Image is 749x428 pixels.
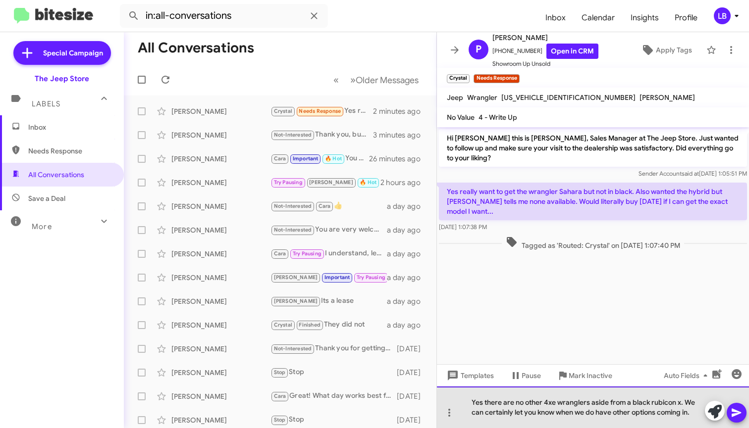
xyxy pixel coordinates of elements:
[270,367,397,378] div: Stop
[667,3,705,32] a: Profile
[714,7,731,24] div: LB
[274,203,312,209] span: Not-Interested
[333,74,339,86] span: «
[138,40,254,56] h1: All Conversations
[171,391,270,401] div: [PERSON_NAME]
[274,132,312,138] span: Not-Interested
[319,203,331,209] span: Cara
[397,344,428,354] div: [DATE]
[387,273,428,283] div: a day ago
[270,177,380,188] div: Sounds good, We will see you in a bit.
[656,41,692,59] span: Apply Tags
[28,170,84,180] span: All Conversations
[43,48,103,58] span: Special Campaign
[502,367,549,384] button: Pause
[387,225,428,235] div: a day ago
[171,320,270,330] div: [PERSON_NAME]
[270,295,387,307] div: Its a lease
[171,296,270,306] div: [PERSON_NAME]
[549,367,620,384] button: Mark Inactive
[350,74,356,86] span: »
[439,129,747,167] p: Hi [PERSON_NAME] this is [PERSON_NAME], Sales Manager at The Jeep Store. Just wanted to follow up...
[537,3,574,32] a: Inbox
[447,113,475,122] span: No Value
[479,113,517,122] span: 4 - Write Up
[28,146,112,156] span: Needs Response
[664,367,711,384] span: Auto Fields
[274,417,286,423] span: Stop
[270,200,387,212] div: 👍
[270,105,373,117] div: Yes really want to get the wrangler Sahara but not in black. Also wanted the hybrid but [PERSON_N...
[309,179,353,186] span: [PERSON_NAME]
[171,201,270,211] div: [PERSON_NAME]
[492,59,598,69] span: Showroom Up Unsold
[293,155,319,162] span: Important
[502,236,684,250] span: Tagged as 'Routed: Crystal' on [DATE] 1:07:40 PM
[35,74,89,84] div: The Jeep Store
[356,75,419,86] span: Older Messages
[640,93,695,102] span: [PERSON_NAME]
[270,414,397,426] div: Stop
[274,155,286,162] span: Cara
[274,250,286,257] span: Cara
[574,3,623,32] span: Calendar
[437,386,749,428] div: Yes there are no other 4xe wranglers aside from a black rubicon x. We can certainly let you know ...
[274,227,312,233] span: Not-Interested
[274,369,286,376] span: Stop
[639,170,747,177] span: Sender Account [DATE] 1:05:51 PM
[327,70,345,90] button: Previous
[656,367,719,384] button: Auto Fields
[270,390,397,402] div: Great! What day works best for my used car manager, [PERSON_NAME], to appraise the vehicle?
[299,108,341,114] span: Needs Response
[439,183,747,220] p: Yes really want to get the wrangler Sahara but not in black. Also wanted the hybrid but [PERSON_N...
[501,93,636,102] span: [US_VEHICLE_IDENTIFICATION_NUMBER]
[476,42,481,57] span: P
[447,74,470,83] small: Crystal
[492,32,598,44] span: [PERSON_NAME]
[522,367,541,384] span: Pause
[171,178,270,188] div: [PERSON_NAME]
[171,249,270,259] div: [PERSON_NAME]
[274,322,292,328] span: Crystal
[328,70,425,90] nav: Page navigation example
[447,93,463,102] span: Jeep
[299,322,321,328] span: Finished
[270,153,369,164] div: You are very welcome. thank you
[274,179,303,186] span: Try Pausing
[274,108,292,114] span: Crystal
[380,178,428,188] div: 2 hours ago
[28,122,112,132] span: Inbox
[171,106,270,116] div: [PERSON_NAME]
[397,368,428,378] div: [DATE]
[373,130,428,140] div: 3 minutes ago
[439,223,487,231] span: [DATE] 1:07:38 PM
[274,345,312,352] span: Not-Interested
[274,274,318,281] span: [PERSON_NAME]
[325,155,342,162] span: 🔥 Hot
[32,222,52,231] span: More
[369,154,428,164] div: 26 minutes ago
[373,106,428,116] div: 2 minutes ago
[397,415,428,425] div: [DATE]
[623,3,667,32] a: Insights
[270,224,387,236] div: You are very welcome and thank you for the response. Good Luck with the new Car!
[569,367,612,384] span: Mark Inactive
[387,201,428,211] div: a day ago
[360,179,376,186] span: 🔥 Hot
[546,44,598,59] a: Open in CRM
[171,273,270,283] div: [PERSON_NAME]
[357,274,385,281] span: Try Pausing
[171,154,270,164] div: [PERSON_NAME]
[631,41,701,59] button: Apply Tags
[467,93,497,102] span: Wrangler
[492,44,598,59] span: [PHONE_NUMBER]
[474,74,519,83] small: Needs Response
[324,274,350,281] span: Important
[270,129,373,141] div: Thank you, but we are no longer looking at the Jeep
[270,272,387,283] div: That certainly works [PERSON_NAME]. Feel free to call in when you are ready or you can text me he...
[682,170,699,177] span: said at
[397,391,428,401] div: [DATE]
[171,415,270,425] div: [PERSON_NAME]
[387,249,428,259] div: a day ago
